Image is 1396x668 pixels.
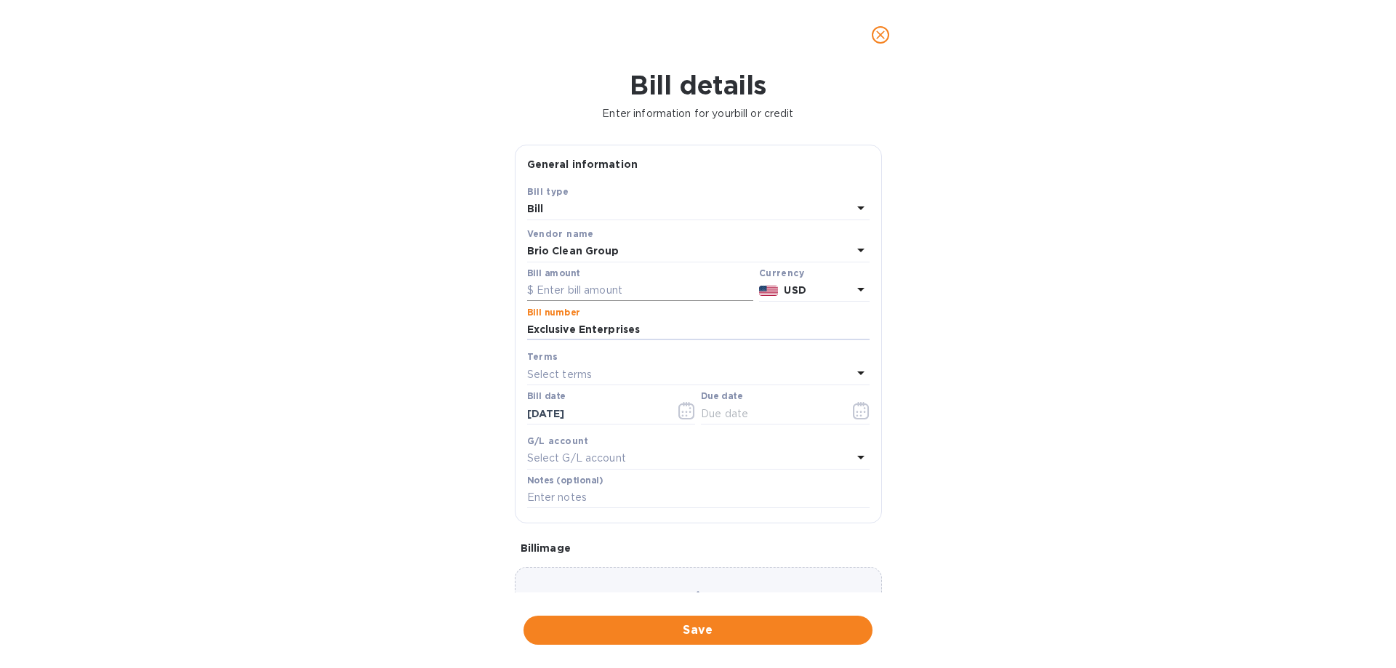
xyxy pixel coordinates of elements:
[527,269,579,278] label: Bill amount
[527,203,544,214] b: Bill
[12,106,1384,121] p: Enter information for your bill or credit
[527,435,589,446] b: G/L account
[863,17,898,52] button: close
[527,476,603,485] label: Notes (optional)
[527,280,753,302] input: $ Enter bill amount
[527,451,626,466] p: Select G/L account
[521,541,876,555] p: Bill image
[535,621,861,639] span: Save
[759,267,804,278] b: Currency
[784,284,806,296] b: USD
[701,403,838,424] input: Due date
[527,228,594,239] b: Vendor name
[527,393,566,401] label: Bill date
[527,158,638,170] b: General information
[527,403,665,424] input: Select date
[759,286,779,296] img: USD
[527,319,870,341] input: Enter bill number
[527,351,558,362] b: Terms
[523,616,872,645] button: Save
[701,393,742,401] label: Due date
[527,245,619,257] b: Brio Clean Group
[527,367,593,382] p: Select terms
[12,70,1384,100] h1: Bill details
[527,308,579,317] label: Bill number
[527,186,569,197] b: Bill type
[527,487,870,509] input: Enter notes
